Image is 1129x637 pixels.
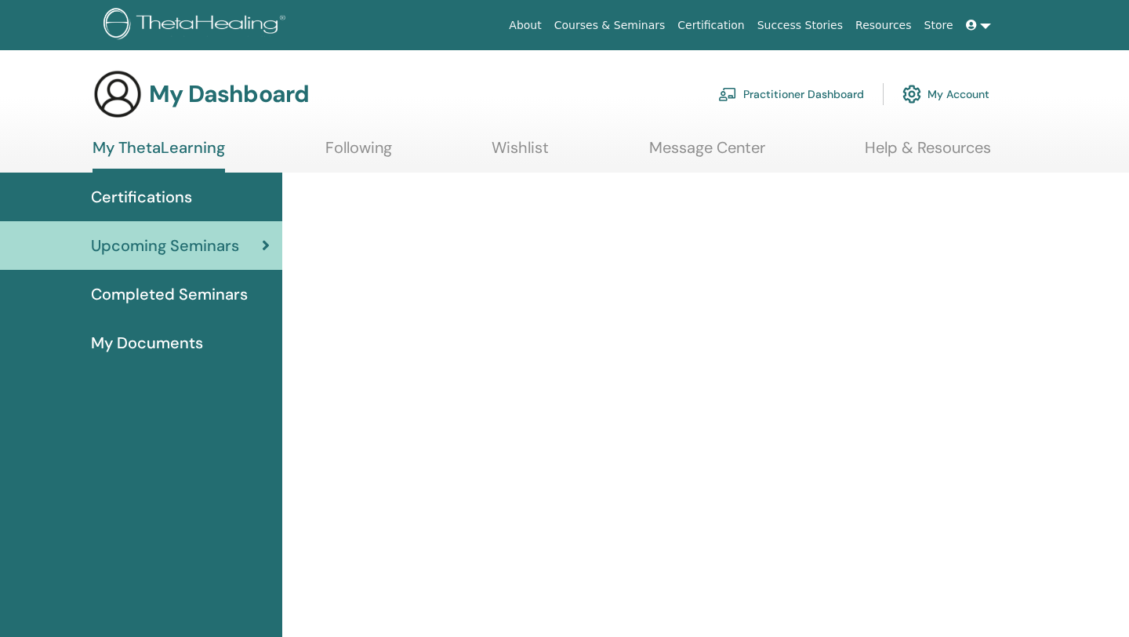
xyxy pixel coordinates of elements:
[503,11,547,40] a: About
[649,138,765,169] a: Message Center
[918,11,960,40] a: Store
[149,80,309,108] h3: My Dashboard
[718,87,737,101] img: chalkboard-teacher.svg
[492,138,549,169] a: Wishlist
[751,11,849,40] a: Success Stories
[902,77,989,111] a: My Account
[91,282,248,306] span: Completed Seminars
[91,331,203,355] span: My Documents
[91,185,192,209] span: Certifications
[93,69,143,119] img: generic-user-icon.jpg
[325,138,392,169] a: Following
[93,138,225,173] a: My ThetaLearning
[548,11,672,40] a: Courses & Seminars
[103,8,291,43] img: logo.png
[91,234,239,257] span: Upcoming Seminars
[865,138,991,169] a: Help & Resources
[671,11,750,40] a: Certification
[902,81,921,107] img: cog.svg
[718,77,864,111] a: Practitioner Dashboard
[849,11,918,40] a: Resources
